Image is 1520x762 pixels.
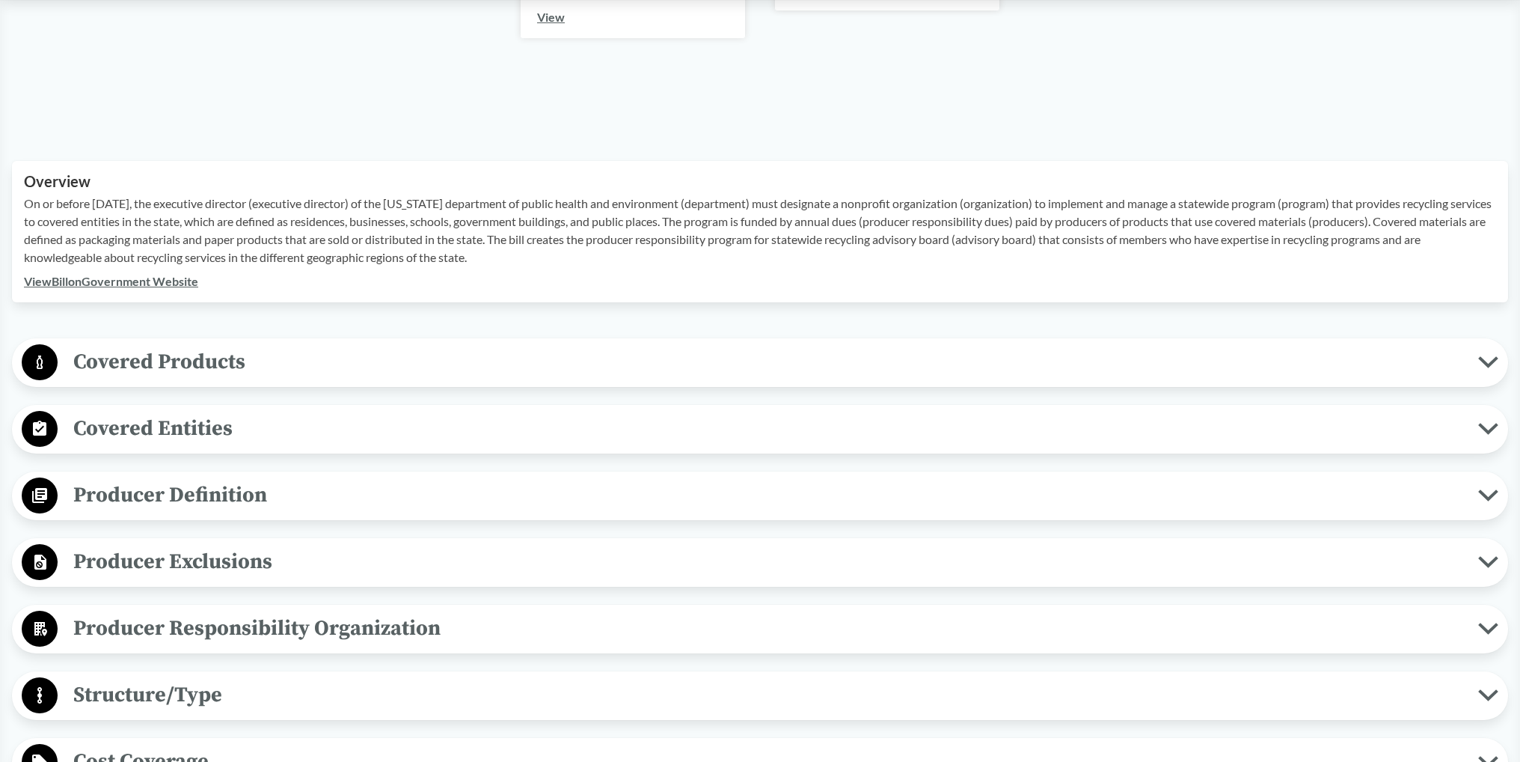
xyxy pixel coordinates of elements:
[58,345,1478,379] span: Covered Products
[17,610,1503,648] button: Producer Responsibility Organization
[58,545,1478,579] span: Producer Exclusions
[24,274,198,288] a: ViewBillonGovernment Website
[17,344,1503,382] button: Covered Products
[17,477,1503,515] button: Producer Definition
[58,412,1478,445] span: Covered Entities
[537,10,565,24] a: View
[24,173,1496,190] h2: Overview
[24,195,1496,266] p: On or before [DATE], the executive director (executive director) of the [US_STATE] department of ...
[17,410,1503,448] button: Covered Entities
[17,677,1503,715] button: Structure/Type
[58,678,1478,712] span: Structure/Type
[58,478,1478,512] span: Producer Definition
[17,543,1503,582] button: Producer Exclusions
[58,612,1478,645] span: Producer Responsibility Organization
